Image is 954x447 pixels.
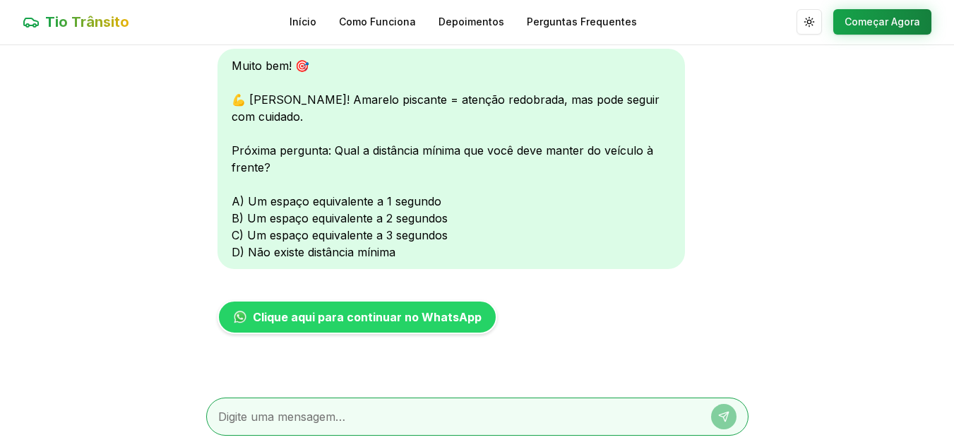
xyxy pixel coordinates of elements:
[23,12,129,32] a: Tio Trânsito
[439,15,504,29] a: Depoimentos
[833,9,931,35] button: Começar Agora
[217,49,685,269] div: Muito bem! 🎯 💪 [PERSON_NAME]! Amarelo piscante = atenção redobrada, mas pode seguir com cuidado. ...
[253,309,482,326] span: Clique aqui para continuar no WhatsApp
[217,300,497,334] a: Clique aqui para continuar no WhatsApp
[339,15,416,29] a: Como Funciona
[290,15,316,29] a: Início
[45,12,129,32] span: Tio Trânsito
[527,15,637,29] a: Perguntas Frequentes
